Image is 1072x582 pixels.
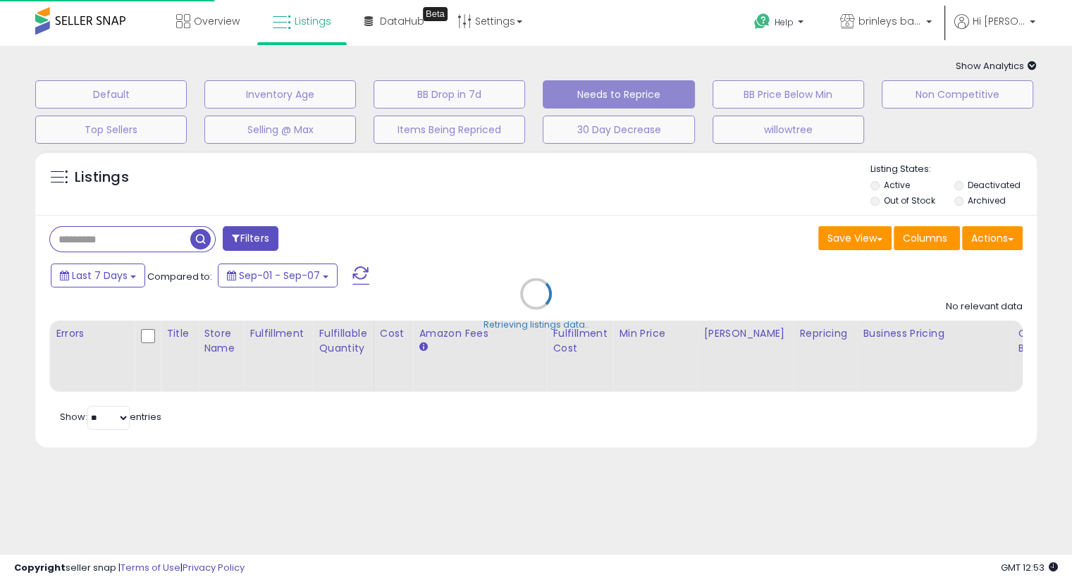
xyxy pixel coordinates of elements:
[295,14,331,28] span: Listings
[954,14,1035,46] a: Hi [PERSON_NAME]
[882,80,1033,109] button: Non Competitive
[753,13,771,30] i: Get Help
[204,80,356,109] button: Inventory Age
[374,80,525,109] button: BB Drop in 7d
[35,116,187,144] button: Top Sellers
[35,80,187,109] button: Default
[483,318,589,331] div: Retrieving listings data..
[14,562,245,575] div: seller snap | |
[14,561,66,574] strong: Copyright
[380,14,424,28] span: DataHub
[1001,561,1058,574] span: 2025-09-15 12:53 GMT
[194,14,240,28] span: Overview
[713,80,864,109] button: BB Price Below Min
[121,561,180,574] a: Terms of Use
[543,116,694,144] button: 30 Day Decrease
[743,2,818,46] a: Help
[543,80,694,109] button: Needs to Reprice
[374,116,525,144] button: Items Being Repriced
[183,561,245,574] a: Privacy Policy
[204,116,356,144] button: Selling @ Max
[858,14,922,28] span: brinleys bargains
[956,59,1037,73] span: Show Analytics
[973,14,1025,28] span: Hi [PERSON_NAME]
[423,7,448,21] div: Tooltip anchor
[775,16,794,28] span: Help
[713,116,864,144] button: willowtree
